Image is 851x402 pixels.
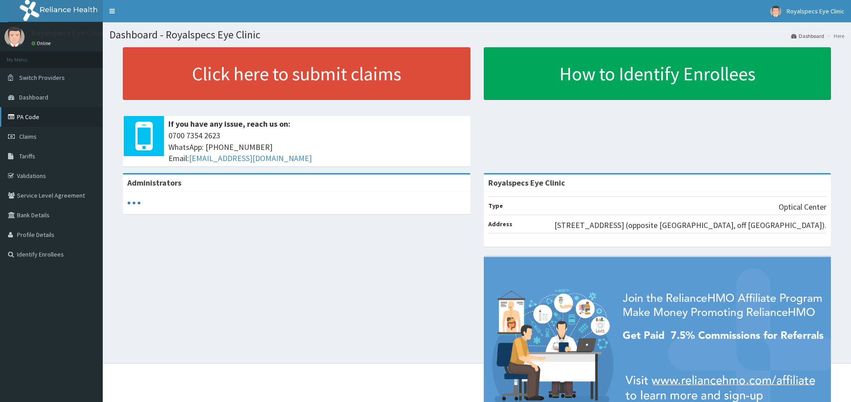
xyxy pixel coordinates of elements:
[554,220,826,231] p: [STREET_ADDRESS] (opposite [GEOGRAPHIC_DATA], off [GEOGRAPHIC_DATA]).
[488,178,565,188] strong: Royalspecs Eye Clinic
[189,153,312,163] a: [EMAIL_ADDRESS][DOMAIN_NAME]
[127,178,181,188] b: Administrators
[825,32,844,40] li: Here
[19,152,35,160] span: Tariffs
[19,133,37,141] span: Claims
[109,29,844,41] h1: Dashboard - Royalspecs Eye Clinic
[484,47,831,100] a: How to Identify Enrollees
[779,201,826,213] p: Optical Center
[19,74,65,82] span: Switch Providers
[791,32,824,40] a: Dashboard
[787,7,844,15] span: Royalspecs Eye Clinic
[127,196,141,210] svg: audio-loading
[488,220,512,228] b: Address
[123,47,470,100] a: Click here to submit claims
[168,119,290,129] b: If you have any issue, reach us on:
[4,27,25,47] img: User Image
[770,6,781,17] img: User Image
[19,93,48,101] span: Dashboard
[31,40,53,46] a: Online
[31,29,105,37] p: Royalspecs Eye Clinic
[168,130,466,164] span: 0700 7354 2623 WhatsApp: [PHONE_NUMBER] Email:
[488,202,503,210] b: Type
